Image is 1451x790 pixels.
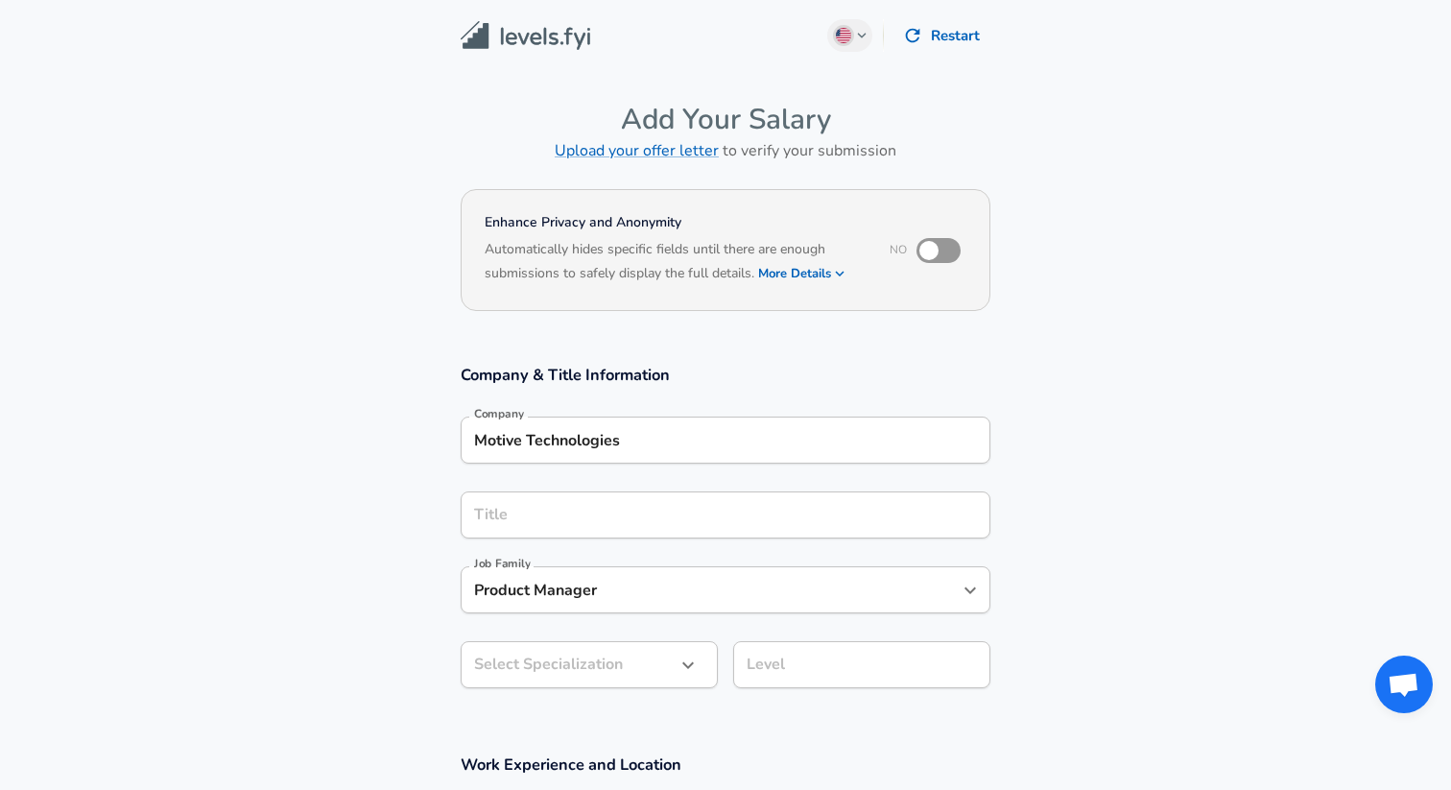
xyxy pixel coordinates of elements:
[461,364,990,386] h3: Company & Title Information
[474,408,524,419] label: Company
[461,754,990,776] h3: Work Experience and Location
[895,15,990,56] button: Restart
[461,21,590,51] img: Levels.fyi
[1375,656,1433,713] div: Open chat
[836,28,851,43] img: English (US)
[469,500,982,530] input: Software Engineer
[485,239,864,287] h6: Automatically hides specific fields until there are enough submissions to safely display the full...
[461,137,990,164] h6: to verify your submission
[461,102,990,137] h4: Add Your Salary
[957,577,984,604] button: Open
[469,425,982,455] input: Google
[827,19,873,52] button: English (US)
[474,558,531,569] label: Job Family
[742,650,982,680] input: L3
[555,140,719,161] a: Upload your offer letter
[758,260,846,287] button: More Details
[890,242,907,257] span: No
[469,575,953,605] input: Software Engineer
[485,213,864,232] h4: Enhance Privacy and Anonymity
